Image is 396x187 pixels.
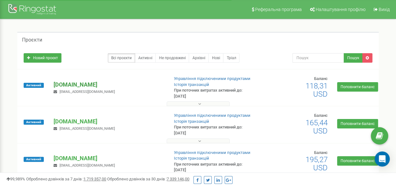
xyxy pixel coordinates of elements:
a: Управління підключеними продуктами [174,76,250,81]
p: [DOMAIN_NAME] [54,154,164,162]
a: Історія транзакцій [174,82,209,87]
span: Налаштування профілю [316,7,365,12]
a: Управління підключеними продуктами [174,113,250,118]
p: При поточних витратах активний до: [DATE] [174,88,254,99]
u: 1 719 357,00 [83,177,106,181]
p: При поточних витратах активний до: [DATE] [174,161,254,173]
p: [DOMAIN_NAME] [54,81,164,89]
div: Open Intercom Messenger [375,151,390,167]
a: Нові [208,53,223,63]
span: Активний [24,120,44,125]
span: Оброблено дзвінків за 7 днів : [26,177,106,181]
a: Управління підключеними продуктами [174,150,250,155]
span: 195,27 USD [306,155,328,172]
p: [DOMAIN_NAME] [54,117,164,126]
a: Поповнити баланс [337,82,378,92]
span: Баланс [314,113,328,118]
input: Пошук [292,53,344,63]
a: Поповнити баланс [337,119,378,128]
button: Пошук [344,53,363,63]
span: [EMAIL_ADDRESS][DOMAIN_NAME] [60,163,115,167]
span: Вихід [379,7,390,12]
span: 118,31 USD [306,82,328,99]
u: 7 339 146,00 [167,177,189,181]
span: Баланс [314,76,328,81]
span: [EMAIL_ADDRESS][DOMAIN_NAME] [60,127,115,131]
h5: Проєкти [22,37,42,43]
span: Активний [24,83,44,88]
a: Історія транзакцій [174,119,209,124]
a: Всі проєкти [108,53,135,63]
a: Не продовжені [155,53,189,63]
span: Реферальна програма [255,7,302,12]
span: [EMAIL_ADDRESS][DOMAIN_NAME] [60,90,115,94]
a: Поповнити баланс [337,156,378,166]
span: 165,44 USD [306,118,328,135]
span: Баланс [314,150,328,155]
span: Активний [24,157,44,162]
a: Тріал [223,53,239,63]
span: Оброблено дзвінків за 30 днів : [107,177,189,181]
a: Архівні [189,53,209,63]
a: Історія транзакцій [174,156,209,161]
a: Новий проєкт [24,53,61,63]
a: Активні [135,53,156,63]
span: 99,989% [6,177,25,181]
p: При поточних витратах активний до: [DATE] [174,124,254,136]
